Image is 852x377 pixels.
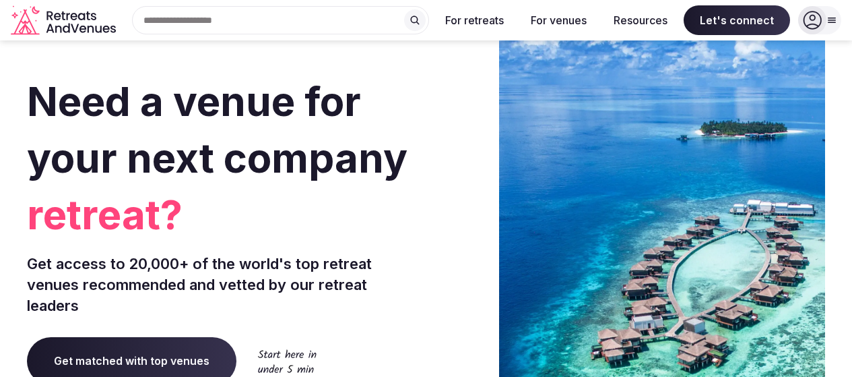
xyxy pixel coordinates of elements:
[520,5,597,35] button: For venues
[434,5,515,35] button: For retreats
[11,5,119,36] svg: Retreats and Venues company logo
[27,254,421,316] p: Get access to 20,000+ of the world's top retreat venues recommended and vetted by our retreat lea...
[11,5,119,36] a: Visit the homepage
[684,5,790,35] span: Let's connect
[603,5,678,35] button: Resources
[258,349,317,373] img: Start here in under 5 min
[27,77,407,182] span: Need a venue for your next company
[27,186,421,243] span: retreat?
